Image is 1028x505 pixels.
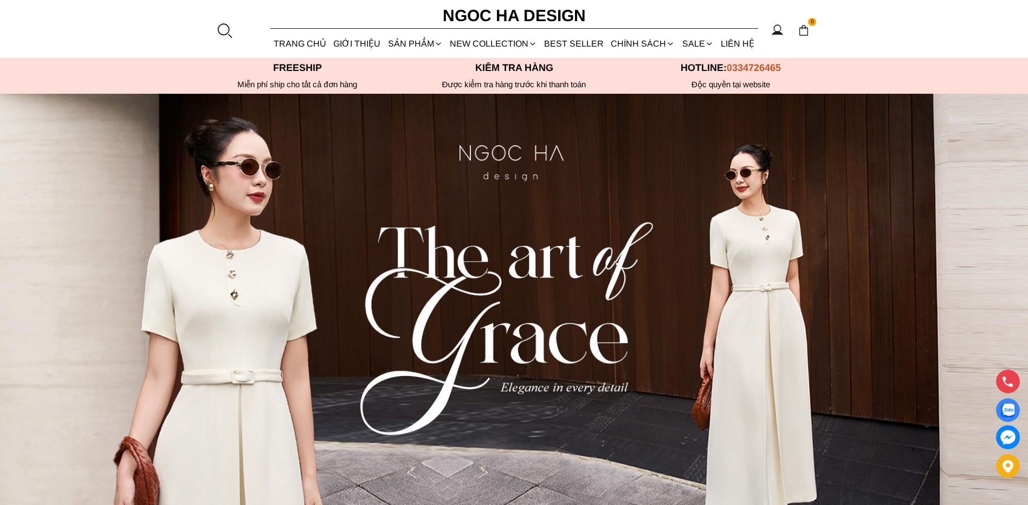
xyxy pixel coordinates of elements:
[384,29,446,58] div: SẢN PHẨM
[798,24,810,36] img: img-CART-ICON-ksit0nf1
[270,29,330,58] a: TRANG CHỦ
[1001,404,1014,417] img: Display image
[623,80,839,89] h6: Độc quyền tại website
[678,29,717,58] a: SALE
[446,29,540,58] a: NEW COLLECTION
[189,80,406,89] div: Miễn phí ship cho tất cả đơn hàng
[433,3,596,29] a: Ngoc Ha Design
[996,425,1020,449] a: messenger
[808,18,817,27] span: 0
[717,29,758,58] a: LIÊN HỆ
[475,62,553,73] font: Kiểm tra hàng
[996,398,1020,422] a: Display image
[330,29,384,58] a: GIỚI THIỆU
[406,80,623,89] p: Được kiểm tra hàng trước khi thanh toán
[607,29,678,58] div: Chính sách
[541,29,607,58] a: BEST SELLER
[623,62,839,74] p: Hotline:
[189,62,406,74] p: Freeship
[727,62,781,73] span: 0334726465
